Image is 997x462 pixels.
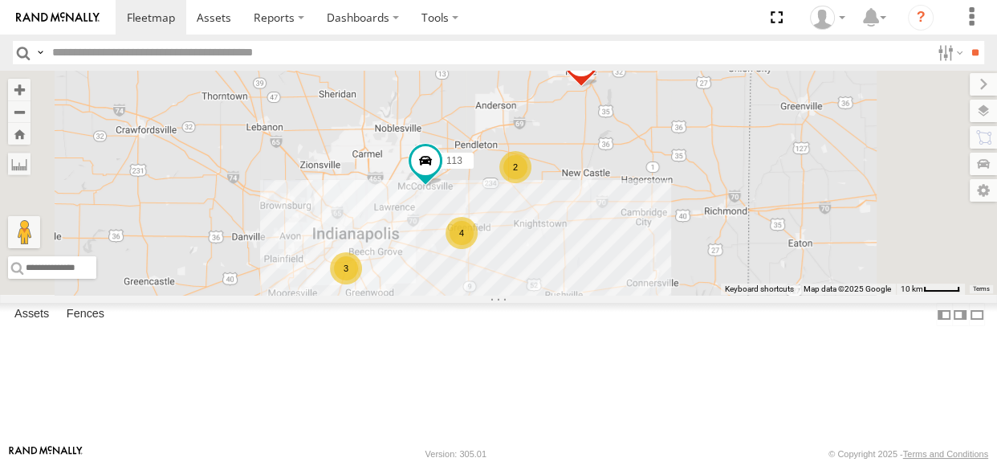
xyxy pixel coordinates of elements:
span: 10 km [901,284,923,293]
a: Visit our Website [9,446,83,462]
span: 113 [446,154,462,166]
div: 4 [446,217,478,249]
button: Zoom in [8,79,31,100]
label: Search Filter Options [931,41,966,64]
label: Measure [8,153,31,175]
button: Zoom Home [8,123,31,145]
button: Zoom out [8,100,31,123]
label: Fences [59,304,112,326]
label: Dock Summary Table to the Right [952,303,968,326]
a: Terms and Conditions [903,449,988,459]
button: Map Scale: 10 km per 42 pixels [896,284,965,295]
span: Map data ©2025 Google [804,284,891,293]
label: Dock Summary Table to the Left [936,303,952,326]
div: 3 [330,252,362,284]
button: Keyboard shortcuts [725,284,794,295]
div: Version: 305.01 [425,449,486,459]
i: ? [908,5,934,31]
img: rand-logo.svg [16,12,100,23]
div: Brandon Hickerson [804,6,851,30]
a: Terms [973,286,990,292]
div: 2 [499,151,531,183]
label: Search Query [34,41,47,64]
label: Assets [6,304,57,326]
div: © Copyright 2025 - [828,449,988,459]
label: Map Settings [970,179,997,202]
button: Drag Pegman onto the map to open Street View [8,216,40,248]
label: Hide Summary Table [969,303,985,326]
